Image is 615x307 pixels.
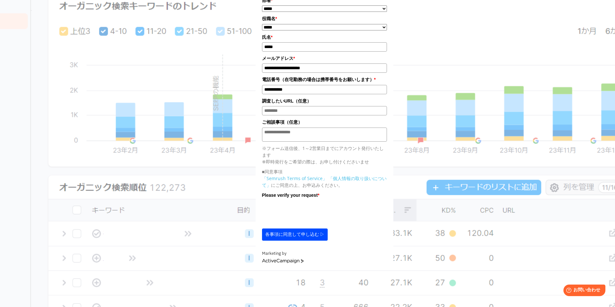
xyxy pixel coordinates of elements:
[262,145,387,165] p: ※フォーム送信後、1～2営業日までにアカウント発行いたします ※即時発行をご希望の際は、お申し付けくださいませ
[262,175,387,188] a: 「個人情報の取り扱いについて」
[262,76,387,83] label: 電話番号（在宅勤務の場合は携帯番号をお願いします）
[262,250,387,257] div: Marketing by
[262,175,387,188] p: にご同意の上、お申込みください。
[262,97,387,104] label: 調査したいURL（任意）
[262,34,387,41] label: 氏名
[262,228,328,241] button: 各事項に同意して申し込む ▷
[558,282,608,300] iframe: Help widget launcher
[262,168,387,175] p: ■同意事項
[262,192,387,199] label: Please verify your request
[262,200,359,225] iframe: reCAPTCHA
[262,175,327,181] a: 「Semrush Terms of Service」
[262,119,387,126] label: ご相談事項（任意）
[262,15,387,22] label: 役職名
[262,55,387,62] label: メールアドレス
